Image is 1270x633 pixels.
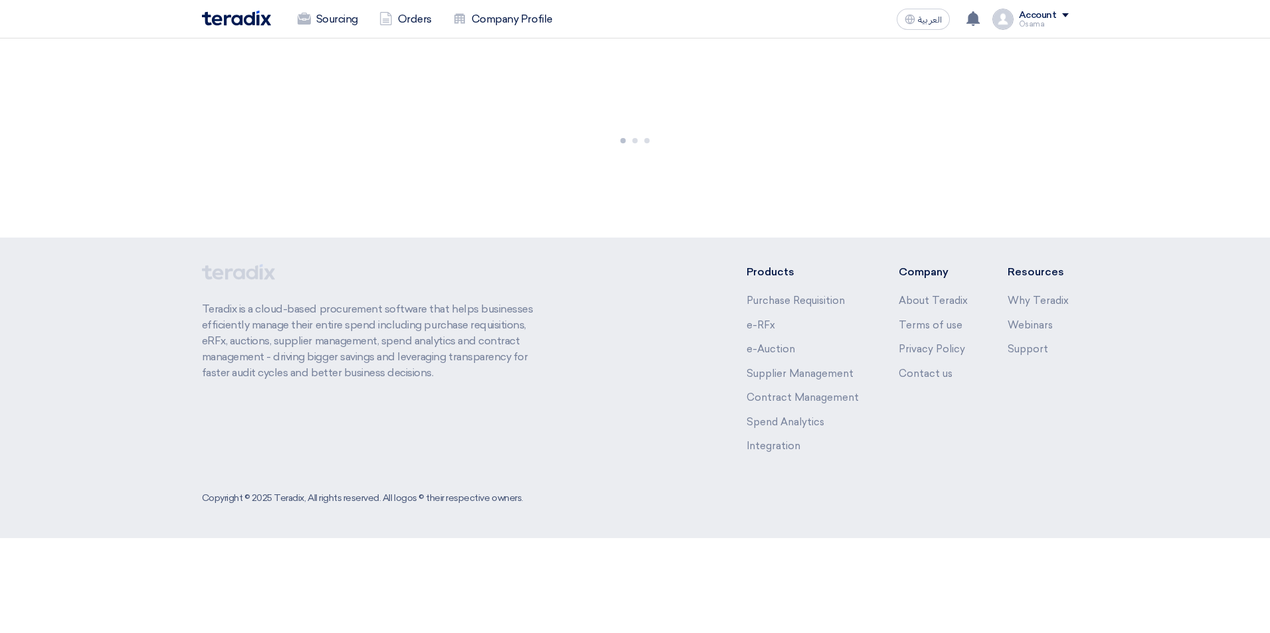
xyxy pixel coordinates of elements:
[1019,10,1057,21] div: Account
[1008,264,1069,280] li: Resources
[747,368,854,380] a: Supplier Management
[899,343,965,355] a: Privacy Policy
[899,264,968,280] li: Company
[202,11,271,26] img: Teradix logo
[202,491,523,505] div: Copyright © 2025 Teradix, All rights reserved. All logos © their respective owners.
[897,9,950,30] button: العربية
[287,5,369,34] a: Sourcing
[747,416,824,428] a: Spend Analytics
[1019,21,1069,28] div: Osama
[1008,343,1048,355] a: Support
[747,319,775,331] a: e-RFx
[899,295,968,307] a: About Teradix
[747,440,800,452] a: Integration
[442,5,563,34] a: Company Profile
[899,368,952,380] a: Contact us
[369,5,442,34] a: Orders
[747,343,795,355] a: e-Auction
[918,15,942,25] span: العربية
[1008,295,1069,307] a: Why Teradix
[747,295,845,307] a: Purchase Requisition
[992,9,1014,30] img: profile_test.png
[747,391,859,403] a: Contract Management
[1008,319,1053,331] a: Webinars
[202,301,549,381] p: Teradix is a cloud-based procurement software that helps businesses efficiently manage their enti...
[747,264,859,280] li: Products
[899,319,962,331] a: Terms of use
